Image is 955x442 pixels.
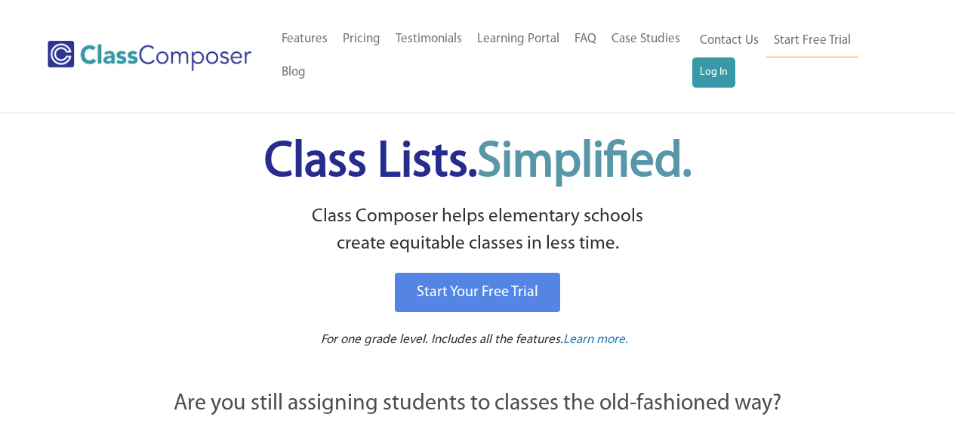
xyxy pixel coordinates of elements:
[563,331,628,350] a: Learn more.
[388,23,470,56] a: Testimonials
[48,41,251,71] img: Class Composer
[477,138,692,187] span: Simplified.
[264,138,692,187] span: Class Lists.
[274,23,692,89] nav: Header Menu
[604,23,688,56] a: Case Studies
[563,333,628,346] span: Learn more.
[692,24,896,88] nav: Header Menu
[93,388,863,421] p: Are you still assigning students to classes the old-fashioned way?
[567,23,604,56] a: FAQ
[321,333,563,346] span: For one grade level. Includes all the features.
[766,24,858,58] a: Start Free Trial
[395,273,560,312] a: Start Your Free Trial
[692,24,766,57] a: Contact Us
[692,57,735,88] a: Log In
[274,56,313,89] a: Blog
[274,23,335,56] a: Features
[470,23,567,56] a: Learning Portal
[91,203,865,258] p: Class Composer helps elementary schools create equitable classes in less time.
[335,23,388,56] a: Pricing
[417,285,538,300] span: Start Your Free Trial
